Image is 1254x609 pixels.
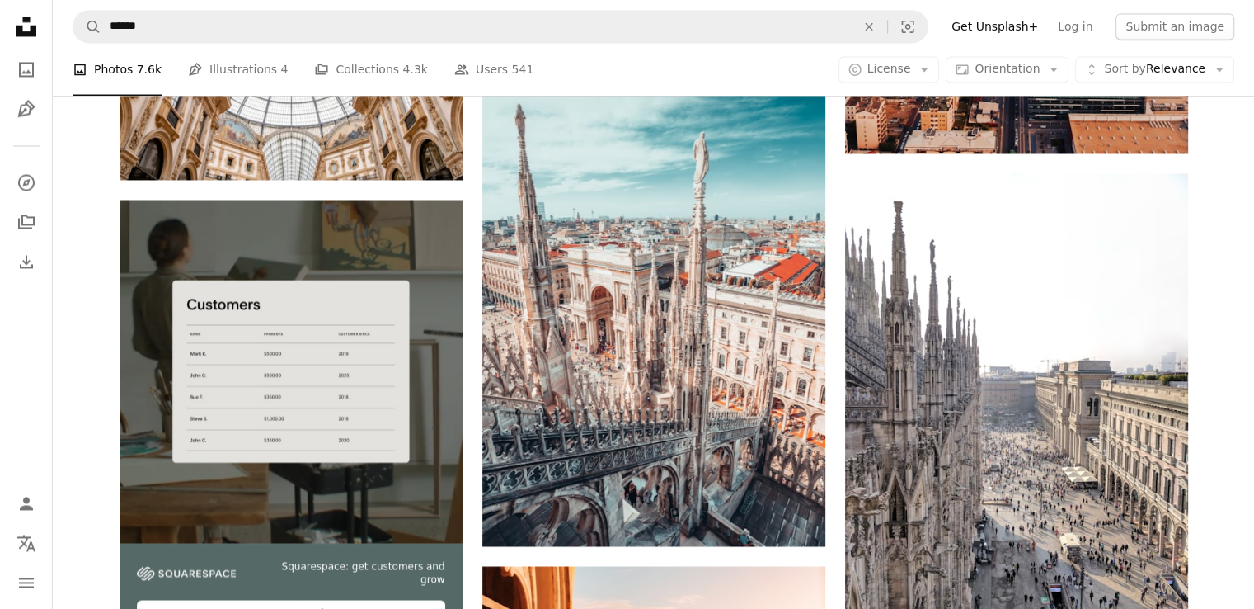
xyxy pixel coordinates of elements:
a: Collections [10,205,43,238]
span: Sort by [1104,62,1145,75]
span: License [867,62,911,75]
button: License [838,56,940,83]
a: Illustrations 4 [188,43,288,96]
a: people walking on street near buildings during daytime [482,281,825,296]
a: Download History [10,245,43,278]
a: Users 541 [454,43,533,96]
a: Log in / Sign up [10,487,43,520]
button: Menu [10,566,43,599]
button: Visual search [888,11,928,42]
button: Submit an image [1115,13,1234,40]
button: Language [10,526,43,559]
img: people walking on street near buildings during daytime [482,31,825,546]
span: Orientation [975,62,1040,75]
a: Explore [10,166,43,199]
a: people on street near concrete buildings [845,394,1188,409]
button: Sort byRelevance [1075,56,1234,83]
a: Photos [10,53,43,86]
span: Squarespace: get customers and grow [256,559,445,588]
a: Home — Unsplash [10,10,43,46]
span: 4.3k [402,60,427,78]
a: Illustrations [10,92,43,125]
img: file-1747939142011-51e5cc87e3c9 [137,566,236,581]
button: Search Unsplash [73,11,101,42]
span: Relevance [1104,61,1205,78]
a: Log in [1048,13,1102,40]
button: Clear [851,11,887,42]
a: Collections 4.3k [314,43,427,96]
span: 4 [281,60,289,78]
button: Orientation [946,56,1068,83]
span: 541 [512,60,534,78]
form: Find visuals sitewide [73,10,928,43]
a: Get Unsplash+ [942,13,1048,40]
img: file-1747939376688-baf9a4a454ffimage [120,200,463,543]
